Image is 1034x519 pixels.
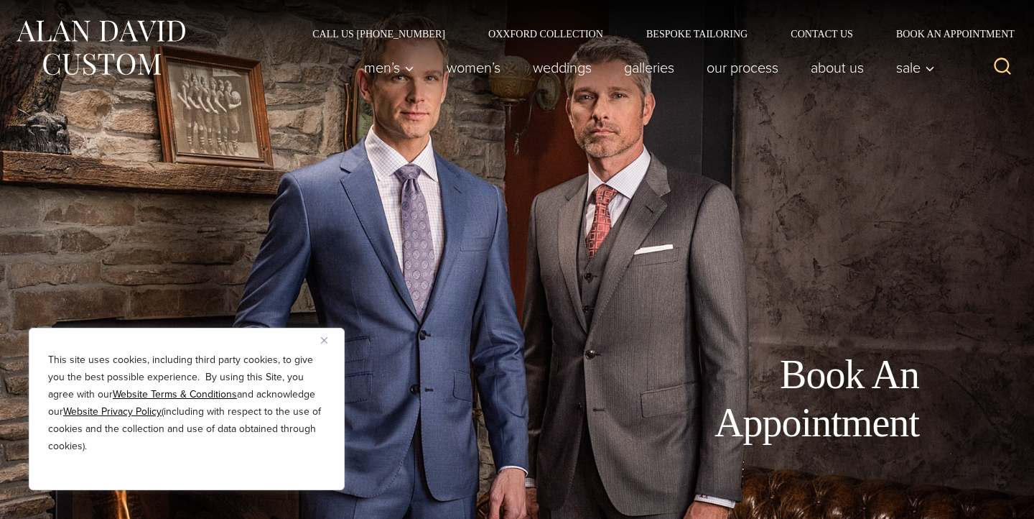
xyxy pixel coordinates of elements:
[364,60,414,75] span: Men’s
[321,331,338,349] button: Close
[625,29,769,39] a: Bespoke Tailoring
[985,50,1020,85] button: View Search Form
[291,29,467,39] a: Call Us [PHONE_NUMBER]
[795,53,880,82] a: About Us
[291,29,1020,39] nav: Secondary Navigation
[63,404,162,419] a: Website Privacy Policy
[691,53,795,82] a: Our Process
[608,53,691,82] a: Galleries
[896,60,935,75] span: Sale
[348,53,943,82] nav: Primary Navigation
[321,337,327,344] img: Close
[769,29,875,39] a: Contact Us
[467,29,625,39] a: Oxxford Collection
[431,53,517,82] a: Women’s
[517,53,608,82] a: weddings
[596,351,919,447] h1: Book An Appointment
[113,387,237,402] a: Website Terms & Conditions
[48,352,325,455] p: This site uses cookies, including third party cookies, to give you the best possible experience. ...
[875,29,1020,39] a: Book an Appointment
[941,476,1020,512] iframe: Opens a widget where you can chat to one of our agents
[14,16,187,80] img: Alan David Custom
